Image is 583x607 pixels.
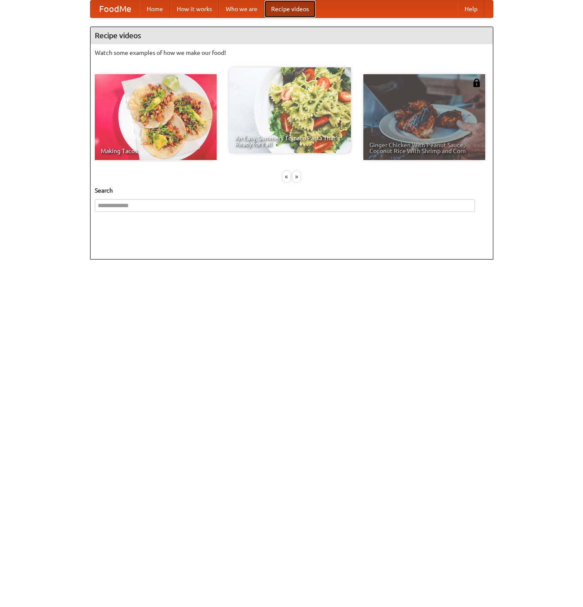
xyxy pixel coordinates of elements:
a: Recipe videos [264,0,316,18]
span: An Easy, Summery Tomato Pasta That's Ready for Fall [235,135,345,147]
div: » [293,171,300,182]
img: 483408.png [472,79,481,87]
a: Help [458,0,484,18]
span: Making Tacos [101,148,211,154]
a: Home [140,0,170,18]
a: Who we are [219,0,264,18]
h4: Recipe videos [91,27,493,44]
a: How it works [170,0,219,18]
a: FoodMe [91,0,140,18]
p: Watch some examples of how we make our food! [95,48,489,57]
div: « [283,171,290,182]
h5: Search [95,186,489,195]
a: An Easy, Summery Tomato Pasta That's Ready for Fall [229,67,351,153]
a: Making Tacos [95,74,217,160]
